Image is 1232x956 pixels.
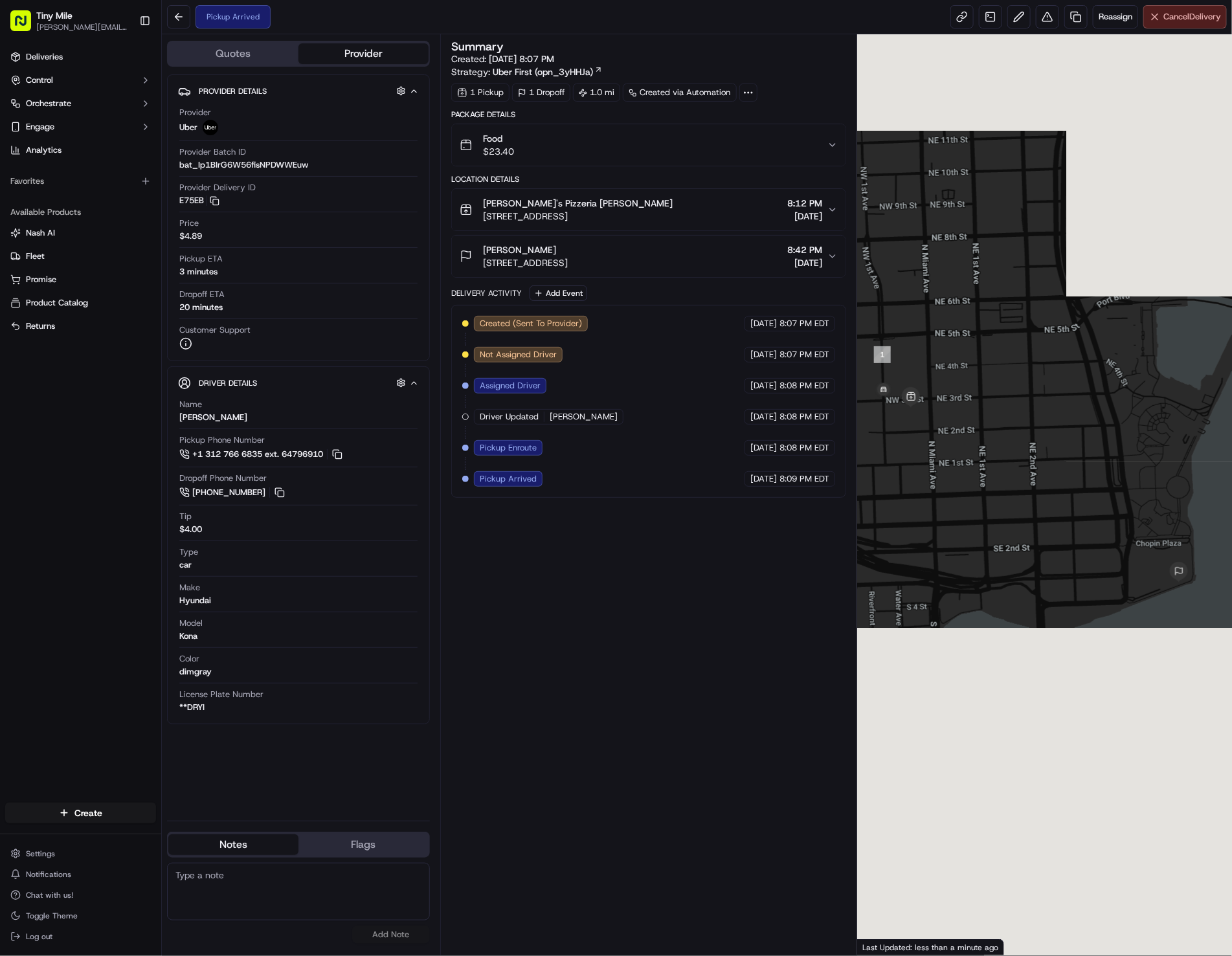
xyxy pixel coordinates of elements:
[483,256,568,269] span: [STREET_ADDRESS]
[493,65,603,78] a: Uber First (opn_3yHHJa)
[10,274,151,285] a: Promise
[178,80,419,102] button: Provider Details
[5,202,156,223] div: Available Products
[168,834,298,855] button: Notes
[5,5,134,36] button: Tiny Mile[PERSON_NAME][EMAIL_ADDRESS][DOMAIN_NAME]
[5,293,156,313] button: Product Catalog
[129,45,157,55] span: Pylon
[74,806,102,819] span: Create
[26,98,71,109] span: Orchestrate
[179,630,197,642] div: Kona
[10,297,151,309] a: Product Catalog
[26,297,88,309] span: Product Catalog
[779,473,829,485] span: 8:09 PM EDT
[550,411,618,423] span: [PERSON_NAME]
[179,107,211,118] span: Provider
[451,174,847,184] div: Location Details
[179,159,308,171] span: bat_Ip1BIrG6W56fisNPDWWEuw
[192,487,265,498] span: [PHONE_NUMBER]
[5,140,156,161] a: Analytics
[451,288,522,298] div: Delivery Activity
[623,83,737,102] div: Created via Automation
[36,22,129,32] span: [PERSON_NAME][EMAIL_ADDRESS][DOMAIN_NAME]
[199,86,267,96] span: Provider Details
[179,412,247,423] div: [PERSON_NAME]
[36,9,73,22] button: Tiny Mile
[5,117,156,137] button: Engage
[179,230,202,242] span: $4.89
[26,74,53,86] span: Control
[493,65,593,78] span: Uber First (opn_3yHHJa)
[779,349,829,361] span: 8:07 PM EDT
[5,171,156,192] div: Favorites
[179,582,200,594] span: Make
[26,51,63,63] span: Deliveries
[203,120,218,135] img: uber-new-logo.jpeg
[199,378,257,388] span: Driver Details
[26,890,73,900] span: Chat with us!
[750,349,777,361] span: [DATE]
[779,318,829,329] span: 8:07 PM EDT
[779,442,829,454] span: 8:08 PM EDT
[26,227,55,239] span: Nash AI
[179,302,223,313] div: 20 minutes
[179,559,192,571] div: car
[179,195,219,206] button: E75EB
[91,45,157,55] a: Powered byPylon
[179,289,225,300] span: Dropoff ETA
[874,346,891,363] div: 1
[480,380,541,392] span: Assigned Driver
[179,485,287,500] a: [PHONE_NUMBER]
[5,928,156,946] button: Log out
[5,223,156,243] button: Nash AI
[26,274,56,285] span: Promise
[26,144,62,156] span: Analytics
[483,210,673,223] span: [STREET_ADDRESS]
[5,865,156,884] button: Notifications
[179,524,202,535] div: $4.00
[179,617,203,629] span: Model
[179,546,198,558] span: Type
[451,109,847,120] div: Package Details
[179,434,265,446] span: Pickup Phone Number
[779,380,829,392] span: 8:08 PM EDT
[787,256,822,269] span: [DATE]
[452,124,846,166] button: Food$23.40
[5,70,156,91] button: Control
[26,121,54,133] span: Engage
[779,411,829,423] span: 8:08 PM EDT
[179,182,256,194] span: Provider Delivery ID
[26,869,71,880] span: Notifications
[168,43,298,64] button: Quotes
[179,122,197,133] span: Uber
[1099,11,1132,23] span: Reassign
[787,197,822,210] span: 8:12 PM
[480,442,537,454] span: Pickup Enroute
[26,931,52,942] span: Log out
[5,803,156,823] button: Create
[5,907,156,925] button: Toggle Theme
[179,217,199,229] span: Price
[5,886,156,904] button: Chat with us!
[483,145,514,158] span: $23.40
[480,473,537,485] span: Pickup Arrived
[483,197,673,210] span: [PERSON_NAME]'s Pizzeria [PERSON_NAME]
[179,253,223,265] span: Pickup ETA
[857,939,1004,955] div: Last Updated: less than a minute ago
[452,236,846,277] button: [PERSON_NAME][STREET_ADDRESS]8:42 PM[DATE]
[179,472,267,484] span: Dropoff Phone Number
[451,41,504,52] h3: Summary
[452,189,846,230] button: [PERSON_NAME]'s Pizzeria [PERSON_NAME][STREET_ADDRESS]8:12 PM[DATE]
[1093,5,1138,28] button: Reassign
[10,250,151,262] a: Fleet
[179,689,263,700] span: License Plate Number
[26,250,45,262] span: Fleet
[192,449,323,460] span: +1 312 766 6835 ext. 64796910
[5,93,156,114] button: Orchestrate
[451,65,603,78] div: Strategy:
[10,320,151,332] a: Returns
[512,83,570,102] div: 1 Dropoff
[451,52,554,65] span: Created:
[5,246,156,267] button: Fleet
